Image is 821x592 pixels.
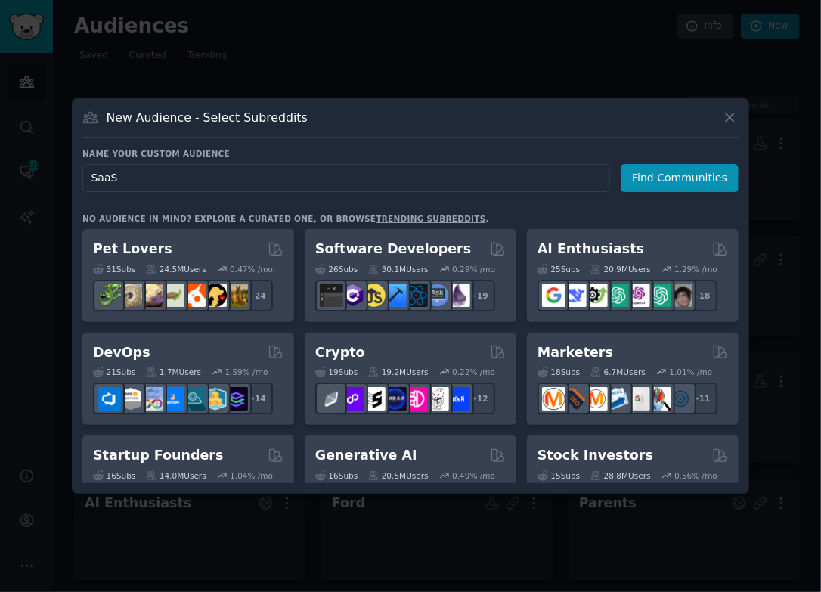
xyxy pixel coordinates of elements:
img: platformengineering [182,387,206,411]
img: ethstaker [362,387,386,411]
img: elixir [447,284,470,307]
img: Emailmarketing [606,387,629,411]
img: web3 [383,387,407,411]
div: 0.56 % /mo [674,470,717,481]
img: Docker_DevOps [140,387,163,411]
div: No audience in mind? Explore a curated one, or browse . [82,213,489,224]
img: DeepSeek [563,284,587,307]
div: 20.5M Users [368,470,428,481]
img: learnjavascript [362,284,386,307]
input: Pick a short name, like "Digital Marketers" or "Movie-Goers" [82,164,610,192]
img: herpetology [98,284,121,307]
img: software [320,284,343,307]
div: 19.2M Users [368,367,428,377]
img: OnlineMarketing [669,387,692,411]
h2: Software Developers [315,240,471,259]
div: 16 Sub s [93,470,135,481]
img: PlatformEngineers [225,387,248,411]
h2: Startup Founders [93,446,223,465]
img: ethfinance [320,387,343,411]
div: + 11 [686,383,717,414]
img: reactnative [404,284,428,307]
div: 31 Sub s [93,264,135,274]
img: turtle [161,284,184,307]
h2: Stock Investors [538,446,653,465]
img: iOSProgramming [383,284,407,307]
img: GoogleGeminiAI [542,284,565,307]
img: cockatiel [182,284,206,307]
a: trending subreddits [376,214,485,223]
div: 1.01 % /mo [670,367,713,377]
h2: AI Enthusiasts [538,240,644,259]
img: chatgpt_prompts_ [648,284,671,307]
h3: New Audience - Select Subreddits [107,110,308,126]
img: PetAdvice [203,284,227,307]
img: csharp [341,284,364,307]
div: 0.49 % /mo [452,470,495,481]
div: 25 Sub s [538,264,580,274]
img: DevOpsLinks [161,387,184,411]
h2: Pet Lovers [93,240,172,259]
div: + 24 [241,280,273,311]
div: 21 Sub s [93,367,135,377]
img: AskMarketing [584,387,608,411]
div: 0.47 % /mo [230,264,273,274]
div: 6.7M Users [590,367,646,377]
div: + 14 [241,383,273,414]
img: defi_ [447,387,470,411]
div: 0.29 % /mo [452,264,495,274]
div: 15 Sub s [538,470,580,481]
div: 30.1M Users [368,264,428,274]
div: 19 Sub s [315,367,358,377]
img: chatgpt_promptDesign [606,284,629,307]
div: 1.7M Users [146,367,201,377]
div: 18 Sub s [538,367,580,377]
img: dogbreed [225,284,248,307]
h3: Name your custom audience [82,148,739,159]
div: 16 Sub s [315,470,358,481]
h2: Generative AI [315,446,417,465]
h2: Marketers [538,343,613,362]
img: AWS_Certified_Experts [119,387,142,411]
div: 1.59 % /mo [225,367,268,377]
div: 26 Sub s [315,264,358,274]
div: + 12 [463,383,495,414]
img: ballpython [119,284,142,307]
img: bigseo [563,387,587,411]
div: 20.9M Users [590,264,650,274]
div: + 19 [463,280,495,311]
img: 0xPolygon [341,387,364,411]
button: Find Communities [621,164,739,192]
img: MarketingResearch [648,387,671,411]
div: 1.04 % /mo [230,470,273,481]
img: leopardgeckos [140,284,163,307]
img: ArtificalIntelligence [669,284,692,307]
img: azuredevops [98,387,121,411]
div: 24.5M Users [146,264,206,274]
img: AskComputerScience [426,284,449,307]
div: 1.29 % /mo [674,264,717,274]
img: OpenAIDev [627,284,650,307]
img: AItoolsCatalog [584,284,608,307]
div: + 18 [686,280,717,311]
div: 0.22 % /mo [452,367,495,377]
img: aws_cdk [203,387,227,411]
img: CryptoNews [426,387,449,411]
div: 28.8M Users [590,470,650,481]
h2: DevOps [93,343,150,362]
img: content_marketing [542,387,565,411]
h2: Crypto [315,343,365,362]
img: defiblockchain [404,387,428,411]
img: googleads [627,387,650,411]
div: 14.0M Users [146,470,206,481]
